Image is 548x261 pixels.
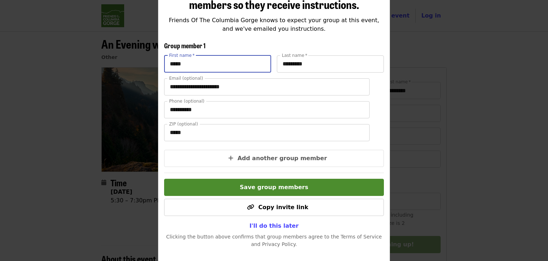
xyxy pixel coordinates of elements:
span: Group member 1 [164,41,205,50]
label: Email (optional) [169,76,203,80]
input: Phone (optional) [164,101,370,118]
span: Copy invite link [258,204,308,211]
label: First name [169,53,195,58]
button: Add another group member [164,150,384,167]
label: ZIP (optional) [169,122,198,126]
label: Phone (optional) [169,99,204,103]
label: Last name [282,53,307,58]
span: Save group members [240,184,308,191]
input: Email (optional) [164,78,370,95]
input: First name [164,55,271,73]
i: link icon [247,204,254,211]
i: plus icon [228,155,233,162]
input: Last name [277,55,384,73]
span: Add another group member [238,155,327,162]
input: ZIP (optional) [164,124,370,141]
button: I'll do this later [244,219,304,233]
span: I'll do this later [249,222,299,229]
button: Save group members [164,179,384,196]
button: Copy invite link [164,199,384,216]
span: Clicking the button above confirms that group members agree to the Terms of Service and Privacy P... [166,234,382,247]
span: Friends Of The Columbia Gorge knows to expect your group at this event, and we've emailed you ins... [169,17,379,32]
